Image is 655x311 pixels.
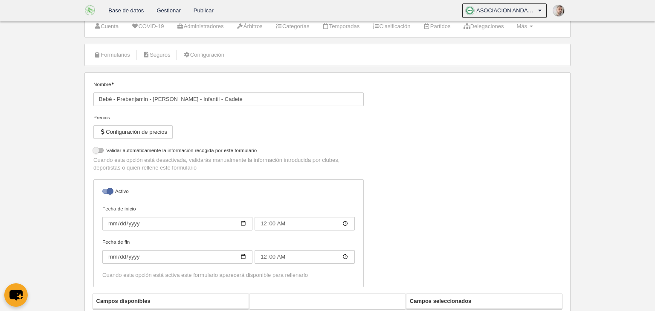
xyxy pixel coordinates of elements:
a: Más [512,20,537,33]
span: ASOCIACION ANDALUZA DE FUTBOL SALA [476,6,536,15]
a: Cuenta [89,20,123,33]
a: Configuración [179,49,229,61]
input: Fecha de fin [255,250,355,264]
a: Categorías [271,20,314,33]
a: Formularios [89,49,135,61]
img: OaOFjlWR71kW.30x30.jpg [466,6,474,15]
a: Temporadas [317,20,364,33]
a: Partidos [419,20,455,33]
th: Campos seleccionados [406,294,562,309]
div: Precios [93,114,364,121]
button: Configuración de precios [93,125,173,139]
label: Fecha de inicio [102,205,355,230]
a: COVID-19 [127,20,168,33]
img: PabmUuOKiwzn.30x30.jpg [553,5,564,16]
input: Fecha de inicio [255,217,355,230]
label: Activo [102,187,355,197]
div: Cuando esta opción está activa este formulario aparecerá disponible para rellenarlo [102,271,355,279]
label: Nombre [93,81,364,106]
a: ASOCIACION ANDALUZA DE FUTBOL SALA [462,3,547,18]
span: Más [516,23,527,29]
input: Fecha de inicio [102,217,252,230]
button: chat-button [4,283,28,307]
a: Delegaciones [458,20,508,33]
a: Administradores [172,20,228,33]
input: Fecha de fin [102,250,252,264]
a: Árbitros [232,20,267,33]
p: Cuando esta opción está desactivada, validarás manualmente la información introducida por clubes,... [93,156,364,172]
input: Nombre [93,92,364,106]
a: Clasificación [368,20,415,33]
a: Seguros [138,49,175,61]
th: Campos disponibles [93,294,249,309]
label: Fecha de fin [102,238,355,264]
i: Obligatorio [111,82,114,85]
img: ASOCIACION ANDALUZA DE FUTBOL SALA [85,5,96,15]
label: Validar automáticamente la información recogida por este formulario [93,147,364,156]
